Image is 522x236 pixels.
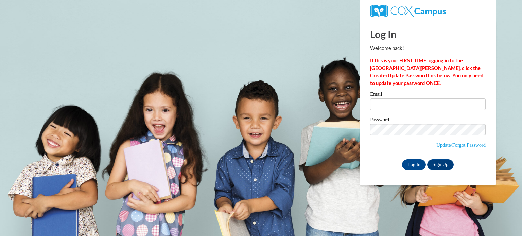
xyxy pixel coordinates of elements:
[427,159,454,170] a: Sign Up
[370,58,483,86] strong: If this is your FIRST TIME logging in to the [GEOGRAPHIC_DATA][PERSON_NAME], click the Create/Upd...
[370,8,446,14] a: COX Campus
[370,44,486,52] p: Welcome back!
[370,27,486,41] h1: Log In
[370,92,486,98] label: Email
[370,5,446,17] img: COX Campus
[402,159,426,170] input: Log In
[436,142,486,148] a: Update/Forgot Password
[370,117,486,124] label: Password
